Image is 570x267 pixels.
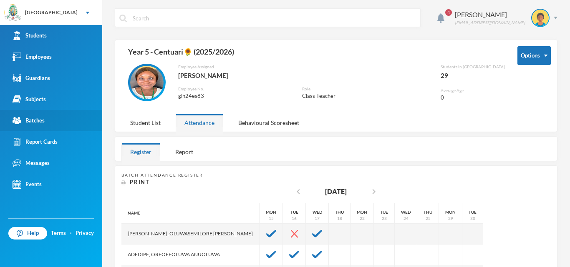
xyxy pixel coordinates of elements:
[178,64,421,70] div: Employee Assigned
[13,95,46,104] div: Subjects
[121,172,203,177] span: Batch Attendance Register
[130,66,164,99] img: EMPLOYEE
[121,114,169,132] div: Student List
[5,5,21,21] img: logo
[178,70,421,81] div: [PERSON_NAME]
[130,179,150,185] span: Print
[121,46,505,64] div: Year 5 - Centuari🌻 (2025/2026)
[13,116,45,125] div: Batches
[13,31,47,40] div: Students
[469,209,477,215] div: Tue
[382,215,387,222] div: 23
[230,114,308,132] div: Behavioural Scoresheet
[13,159,50,167] div: Messages
[441,64,505,70] div: Students in [GEOGRAPHIC_DATA]
[360,215,365,222] div: 22
[166,143,202,161] div: Report
[337,215,342,222] div: 18
[290,209,298,215] div: Tue
[121,203,260,224] div: Name
[302,92,421,100] div: Class Teacher
[455,10,525,20] div: [PERSON_NAME]
[401,209,411,215] div: Wed
[426,215,431,222] div: 25
[441,87,505,94] div: Average Age
[121,245,260,265] div: Adedipe, Oreofeoluwa Anuoluwa
[119,15,127,22] img: search
[470,215,475,222] div: 30
[380,209,388,215] div: Tue
[13,180,42,189] div: Events
[51,229,66,237] a: Terms
[121,224,260,245] div: [PERSON_NAME], Oluwasemilore [PERSON_NAME]
[441,94,505,102] div: 0
[313,209,322,215] div: Wed
[532,10,549,26] img: STUDENT
[121,143,160,161] div: Register
[76,229,94,237] a: Privacy
[517,46,551,65] button: Options
[266,209,276,215] div: Mon
[445,9,452,16] span: 4
[424,209,432,215] div: Thu
[269,215,274,222] div: 15
[178,86,290,92] div: Employee No.
[293,187,303,197] i: chevron_left
[178,92,290,100] div: glh24es83
[13,137,58,146] div: Report Cards
[302,86,421,92] div: Role
[13,52,52,61] div: Employees
[445,209,456,215] div: Mon
[8,227,47,240] a: Help
[448,215,453,222] div: 29
[357,209,367,215] div: Mon
[325,187,347,197] div: [DATE]
[369,187,379,197] i: chevron_right
[292,215,297,222] div: 16
[404,215,409,222] div: 24
[13,74,50,82] div: Guardians
[132,9,416,27] input: Search
[335,209,344,215] div: Thu
[176,114,223,132] div: Attendance
[70,229,72,237] div: ·
[441,70,505,81] div: 29
[25,9,78,16] div: [GEOGRAPHIC_DATA]
[455,20,525,26] div: [EMAIL_ADDRESS][DOMAIN_NAME]
[315,215,320,222] div: 17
